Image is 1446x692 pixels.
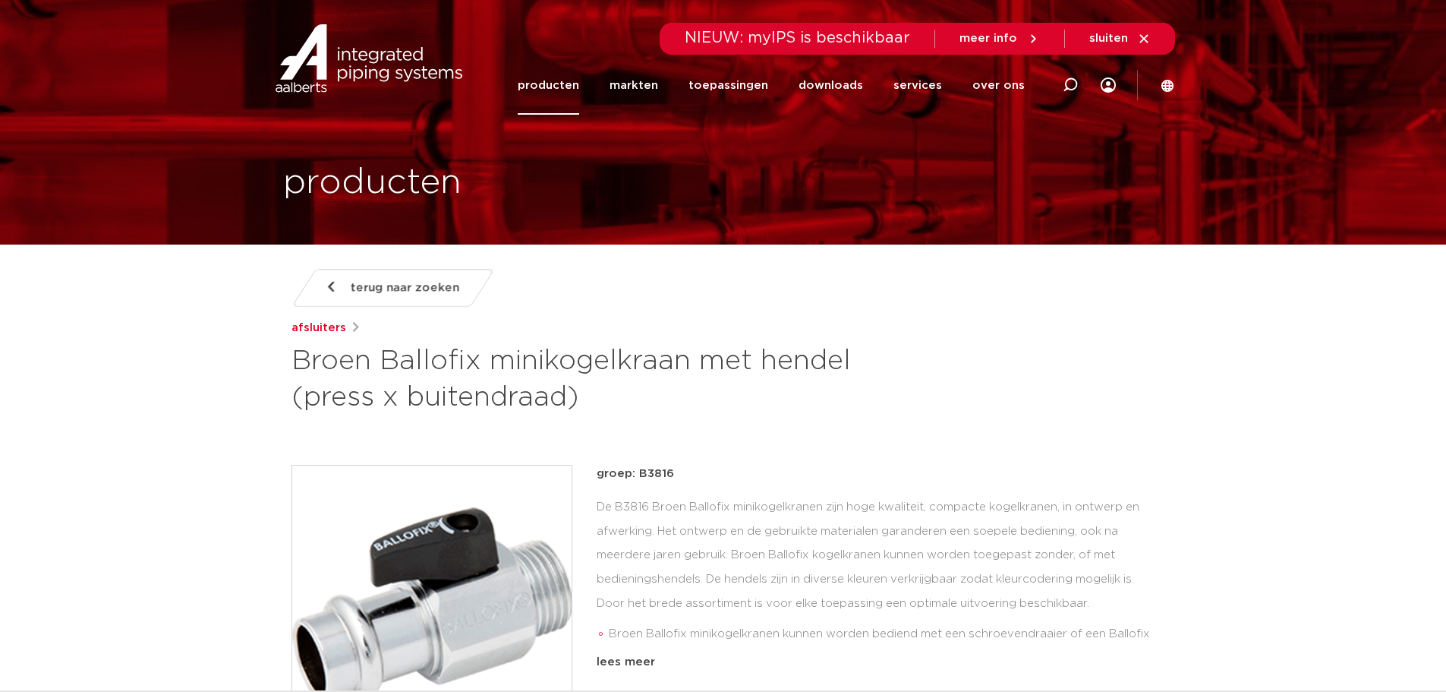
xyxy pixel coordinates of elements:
nav: Menu [518,56,1025,115]
a: terug naar zoeken [291,269,494,307]
div: lees meer [597,653,1155,671]
a: over ons [972,56,1025,115]
span: NIEUW: myIPS is beschikbaar [685,30,910,46]
a: toepassingen [688,56,768,115]
a: services [893,56,942,115]
h1: Broen Ballofix minikogelkraan met hendel (press x buitendraad) [291,343,862,416]
a: afsluiters [291,319,346,337]
a: producten [518,56,579,115]
a: downloads [799,56,863,115]
a: meer info [959,32,1040,46]
a: markten [610,56,658,115]
span: sluiten [1089,33,1128,44]
a: sluiten [1089,32,1151,46]
p: groep: B3816 [597,465,1155,483]
li: Broen Ballofix minikogelkranen kunnen worden bediend met een schroevendraaier of een Ballofix hendel [609,622,1155,671]
span: terug naar zoeken [351,276,459,300]
span: meer info [959,33,1017,44]
h1: producten [283,159,462,207]
div: De B3816 Broen Ballofix minikogelkranen zijn hoge kwaliteit, compacte kogelkranen, in ontwerp en ... [597,495,1155,647]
